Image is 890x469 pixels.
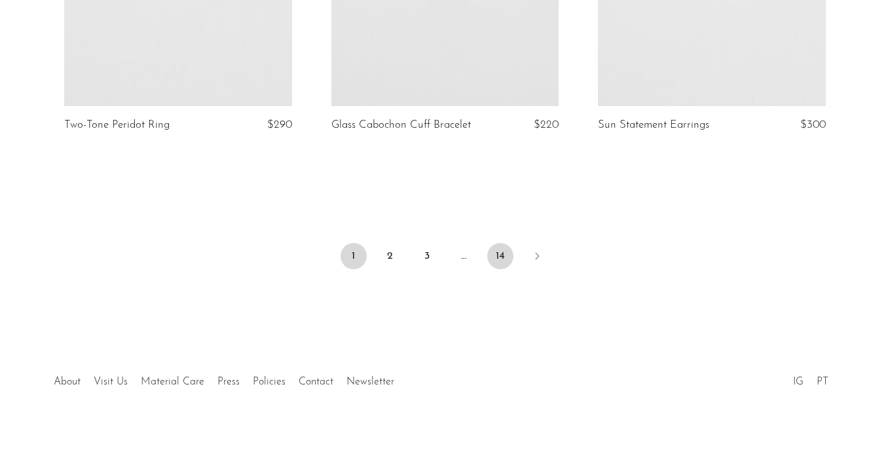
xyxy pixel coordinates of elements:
[524,243,550,272] a: Next
[94,377,128,387] a: Visit Us
[534,119,559,130] span: $220
[267,119,292,130] span: $290
[54,377,81,387] a: About
[253,377,286,387] a: Policies
[47,366,401,391] ul: Quick links
[800,119,826,130] span: $300
[793,377,804,387] a: IG
[64,119,170,131] a: Two-Tone Peridot Ring
[487,243,513,269] a: 14
[299,377,333,387] a: Contact
[377,243,403,269] a: 2
[331,119,471,131] a: Glass Cabochon Cuff Bracelet
[217,377,240,387] a: Press
[817,377,828,387] a: PT
[598,119,709,131] a: Sun Statement Earrings
[451,243,477,269] span: …
[787,366,835,391] ul: Social Medias
[414,243,440,269] a: 3
[341,243,367,269] span: 1
[141,377,204,387] a: Material Care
